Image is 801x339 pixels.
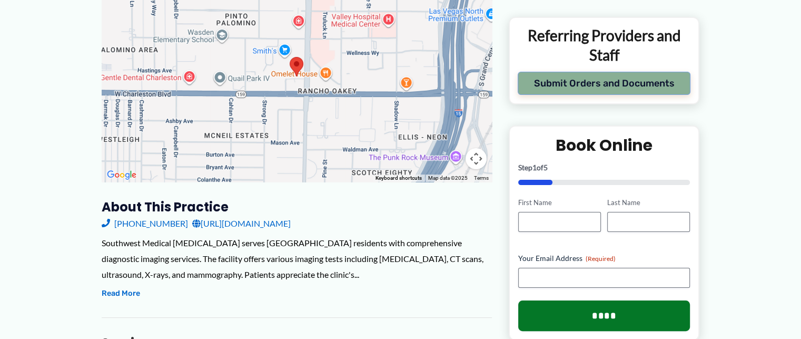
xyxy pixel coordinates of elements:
[518,135,690,156] h2: Book Online
[192,216,291,231] a: [URL][DOMAIN_NAME]
[102,235,492,282] div: Southwest Medical [MEDICAL_DATA] serves [GEOGRAPHIC_DATA] residents with comprehensive diagnostic...
[428,175,468,181] span: Map data ©2025
[518,198,601,208] label: First Name
[102,287,140,300] button: Read More
[102,216,188,231] a: [PHONE_NUMBER]
[518,26,691,64] p: Referring Providers and Staff
[532,163,537,172] span: 1
[466,148,487,169] button: Map camera controls
[518,253,690,263] label: Your Email Address
[586,254,616,262] span: (Required)
[543,163,548,172] span: 5
[518,72,691,95] button: Submit Orders and Documents
[607,198,690,208] label: Last Name
[474,175,489,181] a: Terms (opens in new tab)
[375,175,422,182] button: Keyboard shortcuts
[518,164,690,171] p: Step of
[104,168,139,182] a: Open this area in Google Maps (opens a new window)
[102,199,492,215] h3: About this practice
[104,168,139,182] img: Google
